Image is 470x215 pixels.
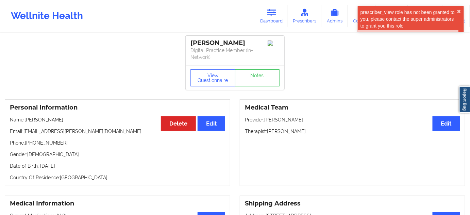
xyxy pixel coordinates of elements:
[459,86,470,113] a: Report Bug
[10,151,225,158] p: Gender: [DEMOGRAPHIC_DATA]
[161,116,196,131] button: Delete
[10,163,225,169] p: Date of Birth: [DATE]
[190,47,280,61] p: Digital Practice Member (In-Network)
[245,200,460,208] h3: Shipping Address
[288,5,322,27] a: Prescribers
[348,5,376,27] a: Coaches
[10,116,225,123] p: Name: [PERSON_NAME]
[268,40,280,46] img: Image%2Fplaceholer-image.png
[255,5,288,27] a: Dashboard
[10,128,225,135] p: Email: [EMAIL_ADDRESS][PERSON_NAME][DOMAIN_NAME]
[245,128,460,135] p: Therapist: [PERSON_NAME]
[10,104,225,112] h3: Personal Information
[10,174,225,181] p: Country Of Residence: [GEOGRAPHIC_DATA]
[198,116,225,131] button: Edit
[10,200,225,208] h3: Medical Information
[190,69,235,86] button: View Questionnaire
[321,5,348,27] a: Admins
[10,139,225,146] p: Phone: [PHONE_NUMBER]
[190,39,280,47] div: [PERSON_NAME]
[457,9,461,14] button: close
[433,116,460,131] button: Edit
[360,9,457,29] div: prescriber_view role has not been granted to you, please contact the super administrators to gran...
[245,104,460,112] h3: Medical Team
[235,69,280,86] a: Notes
[245,116,460,123] p: Provider: [PERSON_NAME]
